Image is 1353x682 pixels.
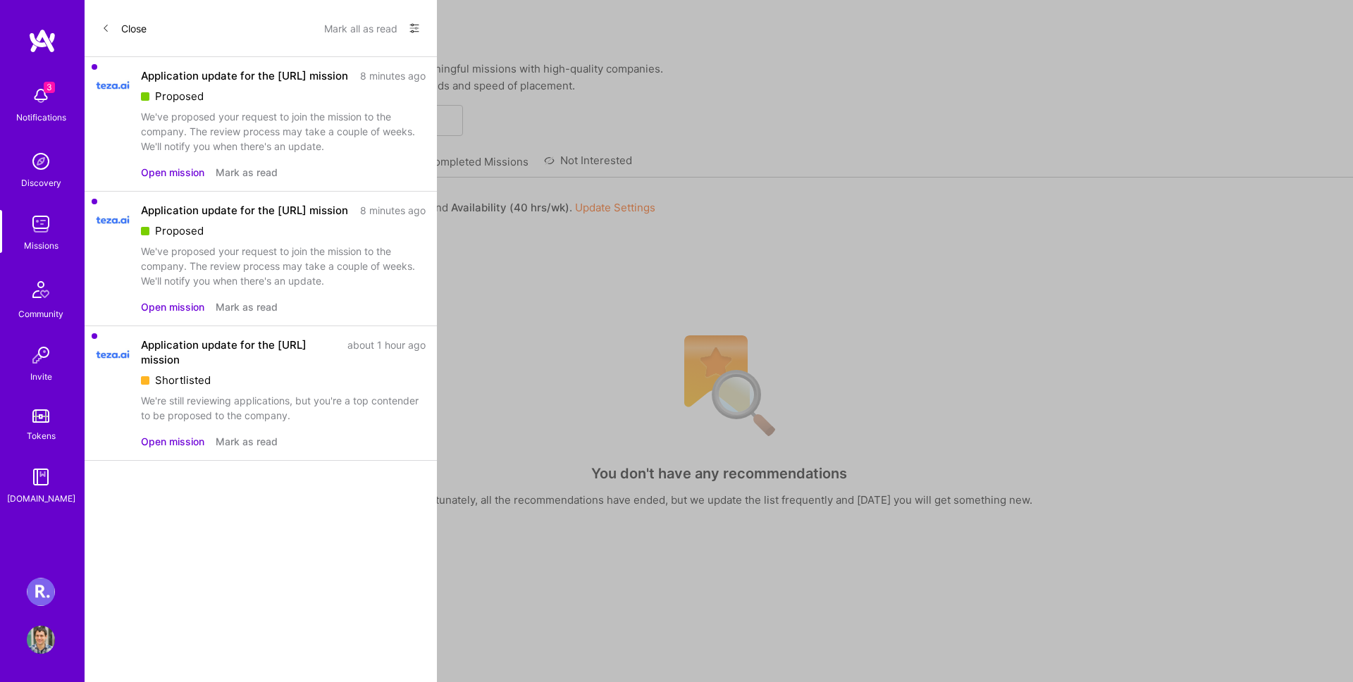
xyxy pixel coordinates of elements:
[27,463,55,491] img: guide book
[141,299,204,314] button: Open mission
[216,299,278,314] button: Mark as read
[23,578,58,606] a: Roger Healthcare: Team for Clinical Intake Platform
[324,17,397,39] button: Mark all as read
[24,238,58,253] div: Missions
[101,17,147,39] button: Close
[96,68,130,102] img: Company Logo
[216,434,278,449] button: Mark as read
[27,626,55,654] img: User Avatar
[7,491,75,506] div: [DOMAIN_NAME]
[141,244,426,288] div: We've proposed your request to join the mission to the company. The review process may take a cou...
[27,147,55,175] img: discovery
[27,428,56,443] div: Tokens
[360,203,426,218] div: 8 minutes ago
[141,373,426,387] div: Shortlisted
[141,68,348,83] div: Application update for the [URL] mission
[21,175,61,190] div: Discovery
[141,165,204,180] button: Open mission
[216,165,278,180] button: Mark as read
[27,341,55,369] img: Invite
[27,578,55,606] img: Roger Healthcare: Team for Clinical Intake Platform
[32,409,49,423] img: tokens
[18,306,63,321] div: Community
[347,337,426,367] div: about 1 hour ago
[23,626,58,654] a: User Avatar
[141,109,426,154] div: We've proposed your request to join the mission to the company. The review process may take a cou...
[96,203,130,237] img: Company Logo
[141,337,339,367] div: Application update for the [URL] mission
[141,393,426,423] div: We're still reviewing applications, but you're a top contender to be proposed to the company.
[141,223,426,238] div: Proposed
[360,68,426,83] div: 8 minutes ago
[30,369,52,384] div: Invite
[141,434,204,449] button: Open mission
[28,28,56,54] img: logo
[141,203,348,218] div: Application update for the [URL] mission
[27,210,55,238] img: teamwork
[96,337,130,371] img: Company Logo
[141,89,426,104] div: Proposed
[24,273,58,306] img: Community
